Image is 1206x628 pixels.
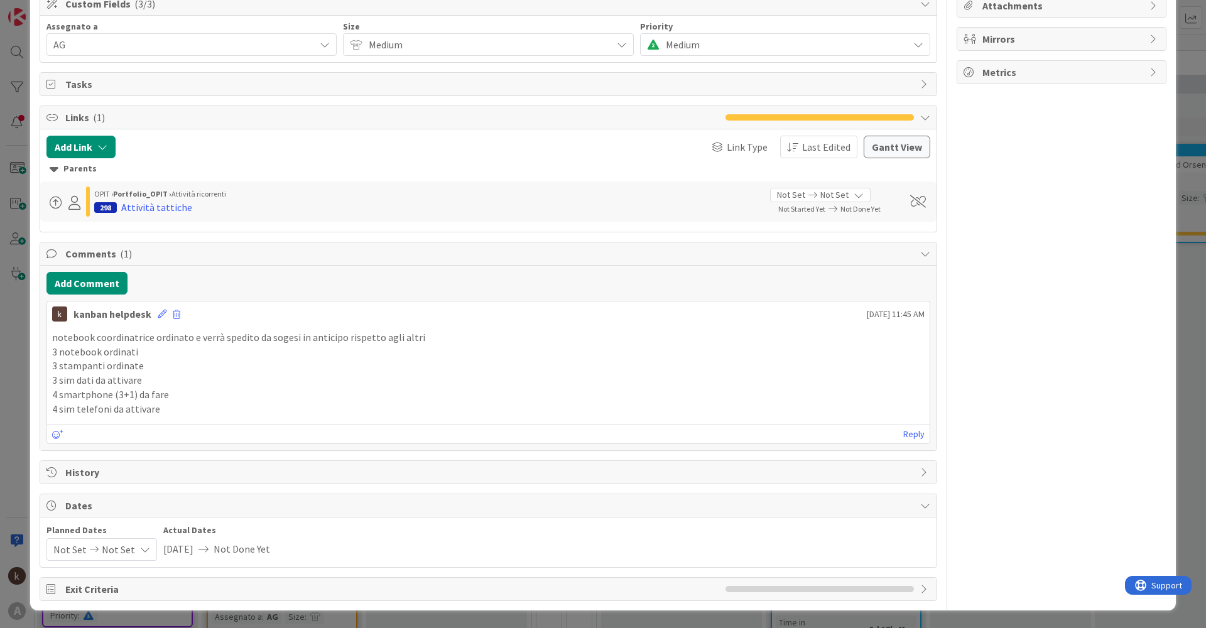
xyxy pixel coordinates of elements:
p: notebook coordinatrice ordinato e verrà spedito da sogesi in anticipo rispetto agli altri [52,330,925,345]
a: Reply [903,426,925,442]
p: 3 sim dati da attivare [52,373,925,387]
span: Not Started Yet [778,204,825,214]
img: kh [52,306,67,322]
div: Size [343,22,633,31]
span: Link Type [727,139,768,154]
span: Attività ricorrenti [171,189,226,198]
button: Last Edited [780,136,857,158]
span: Dates [65,498,914,513]
span: Not Done Yet [214,538,270,560]
span: Not Set [820,188,849,202]
span: Not Set [777,188,805,202]
span: Metrics [982,65,1143,80]
span: [DATE] [163,538,193,560]
span: OPIT › [94,189,113,198]
span: Last Edited [802,139,850,154]
p: 3 stampanti ordinate [52,359,925,373]
span: Not Set [102,539,135,560]
span: Medium [666,36,902,53]
b: Portfolio_OPIT › [113,189,171,198]
span: Tasks [65,77,914,92]
div: Assegnato a [46,22,337,31]
span: Not Done Yet [840,204,881,214]
span: Support [26,2,57,17]
span: ( 1 ) [120,247,132,260]
p: 4 sim telefoni da attivare [52,402,925,416]
button: Add Comment [46,272,128,295]
span: Not Set [53,539,87,560]
span: Medium [369,36,605,53]
span: AG [53,37,315,52]
p: 3 notebook ordinati [52,345,925,359]
span: Links [65,110,719,125]
span: ( 1 ) [93,111,105,124]
div: Parents [50,162,927,176]
span: [DATE] 11:45 AM [867,308,925,321]
span: Planned Dates [46,524,157,537]
p: 4 smartphone (3+1) da fare [52,387,925,402]
span: Mirrors [982,31,1143,46]
div: kanban helpdesk [73,306,151,322]
button: Gantt View [864,136,930,158]
span: Comments [65,246,914,261]
div: Attività tattiche [121,200,192,215]
span: History [65,465,914,480]
div: Priority [640,22,930,31]
button: Add Link [46,136,116,158]
div: 298 [94,202,117,213]
span: Exit Criteria [65,582,719,597]
span: Actual Dates [163,524,270,537]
